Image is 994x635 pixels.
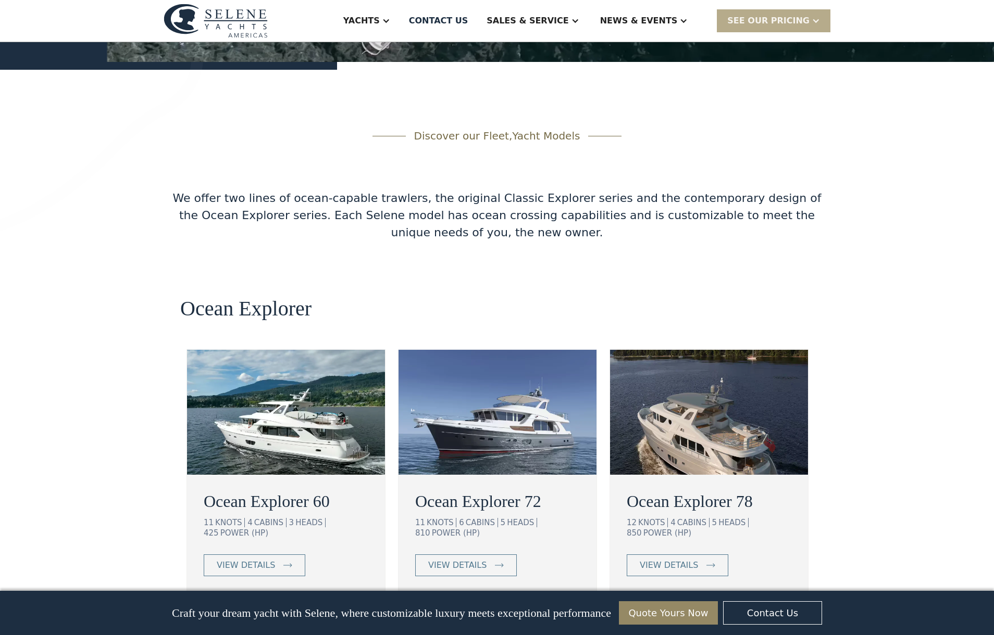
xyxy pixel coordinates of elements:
div: Sales & Service [487,15,568,27]
div: SEE Our Pricing [717,9,830,32]
div: 11 [415,518,425,527]
img: icon [283,563,292,567]
a: view details [627,554,728,576]
div: POWER (HP) [220,528,268,538]
div: 6 [459,518,464,527]
div: 4 [670,518,676,527]
div: HEADS [295,518,326,527]
div: view details [428,559,487,571]
div: 850 [627,528,642,538]
div: KNOTS [638,518,668,527]
div: Contact US [409,15,468,27]
div: 5 [501,518,506,527]
div: We offer two lines of ocean-capable trawlers, the original Classic Explorer series and the contem... [164,189,830,241]
div: 5 [712,518,717,527]
div: 4 [247,518,253,527]
img: ocean going trawler [610,350,808,475]
a: view details [204,554,305,576]
a: Ocean Explorer 72 [415,489,580,514]
a: view details [415,554,517,576]
div: POWER (HP) [432,528,480,538]
div: 425 [204,528,219,538]
div: 3 [289,518,294,527]
a: Contact Us [723,601,822,625]
div: view details [217,559,275,571]
div: HEADS [507,518,537,527]
a: Ocean Explorer 78 [627,489,791,514]
img: icon [495,563,504,567]
div: POWER (HP) [643,528,691,538]
div: CABINS [466,518,498,527]
a: Quote Yours Now [619,601,718,625]
h2: Ocean Explorer [180,297,312,320]
img: icon [706,563,715,567]
div: CABINS [254,518,287,527]
img: ocean going trawler [399,350,597,475]
div: 12 [627,518,637,527]
div: view details [640,559,698,571]
a: Ocean Explorer 60 [204,489,368,514]
img: logo [164,4,268,37]
p: Craft your dream yacht with Selene, where customizable luxury meets exceptional performance [172,606,611,620]
div: KNOTS [215,518,245,527]
div: 810 [415,528,430,538]
div: News & EVENTS [600,15,678,27]
div: 11 [204,518,214,527]
div: HEADS [718,518,749,527]
div: CABINS [677,518,710,527]
div: Discover our Fleet, [414,128,580,144]
div: SEE Our Pricing [727,15,810,27]
div: Yachts [343,15,380,27]
div: KNOTS [427,518,456,527]
span: Yacht Models [512,130,580,142]
img: ocean going trawler [187,350,385,475]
